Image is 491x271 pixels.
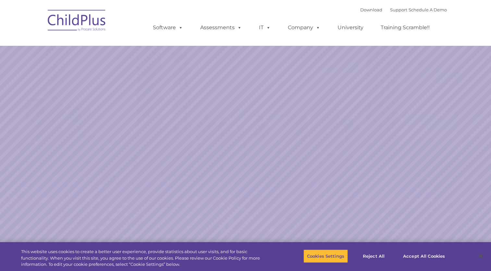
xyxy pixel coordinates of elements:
a: Schedule A Demo [409,7,447,12]
a: Support [390,7,407,12]
a: University [331,21,370,34]
a: Company [281,21,327,34]
a: Software [146,21,190,34]
img: ChildPlus by Procare Solutions [44,5,109,38]
a: Learn More [334,147,416,168]
button: Cookies Settings [303,249,348,263]
button: Reject All [353,249,394,263]
a: Download [360,7,382,12]
a: Assessments [194,21,248,34]
a: Training Scramble!! [374,21,436,34]
a: IT [252,21,277,34]
button: Accept All Cookies [399,249,448,263]
button: Close [473,249,488,263]
div: This website uses cookies to create a better user experience, provide statistics about user visit... [21,249,270,268]
font: | [360,7,447,12]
